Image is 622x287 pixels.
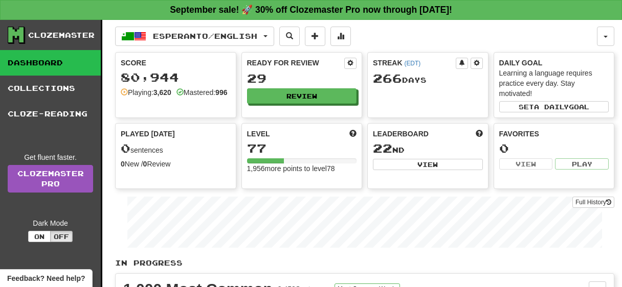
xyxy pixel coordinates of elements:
[534,103,569,110] span: a daily
[153,32,257,40] span: Esperanto / English
[121,58,231,68] div: Score
[121,159,231,169] div: New / Review
[499,142,609,155] div: 0
[215,88,227,97] strong: 996
[115,27,274,46] button: Esperanto/English
[305,27,325,46] button: Add sentence to collection
[373,58,456,68] div: Streak
[28,30,95,40] div: Clozemaster
[555,158,609,170] button: Play
[330,27,351,46] button: More stats
[121,129,175,139] span: Played [DATE]
[247,142,357,155] div: 77
[121,142,231,155] div: sentences
[143,160,147,168] strong: 0
[8,152,93,162] div: Get fluent faster.
[153,88,171,97] strong: 3,620
[499,68,609,99] div: Learning a language requires practice every day. Stay motivated!
[247,58,345,68] div: Ready for Review
[499,129,609,139] div: Favorites
[176,87,228,98] div: Mastered:
[373,159,483,170] button: View
[247,72,357,85] div: 29
[121,87,171,98] div: Playing:
[499,58,609,68] div: Daily Goal
[7,273,85,283] span: Open feedback widget
[247,88,357,104] button: Review
[349,129,357,139] span: Score more points to level up
[373,71,402,85] span: 266
[404,60,420,67] a: (EDT)
[499,158,553,170] button: View
[28,231,51,242] button: On
[373,142,483,155] div: nd
[121,141,130,155] span: 0
[476,129,483,139] span: This week in points, UTC
[121,71,231,84] div: 80,944
[279,27,300,46] button: Search sentences
[373,72,483,85] div: Day s
[373,129,429,139] span: Leaderboard
[499,101,609,112] button: Seta dailygoal
[8,165,93,193] a: ClozemasterPro
[247,163,357,174] div: 1,956 more points to level 78
[8,218,93,228] div: Dark Mode
[121,160,125,168] strong: 0
[170,5,452,15] strong: September sale! 🚀 30% off Clozemaster Pro now through [DATE]!
[115,258,614,268] p: In Progress
[373,141,392,155] span: 22
[572,197,614,208] button: Full History
[247,129,270,139] span: Level
[50,231,73,242] button: Off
